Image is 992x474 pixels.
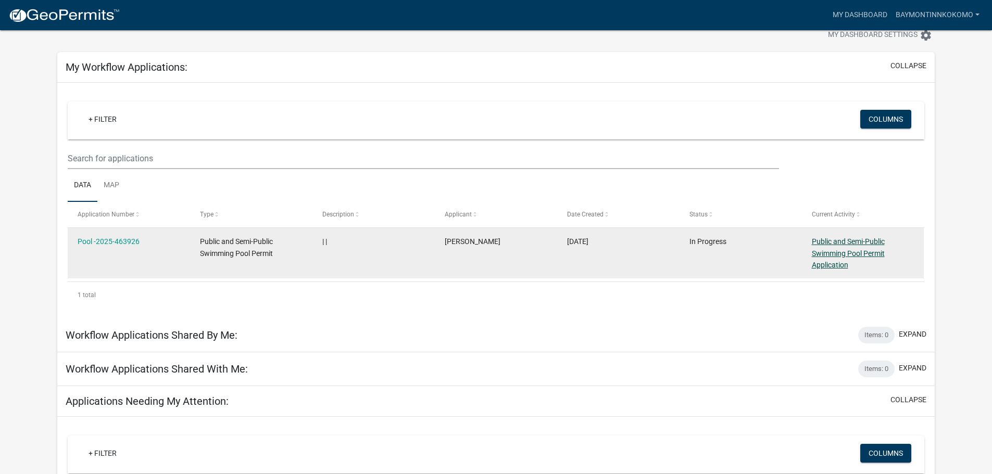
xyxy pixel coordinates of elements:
[97,169,125,202] a: Map
[828,5,891,25] a: My Dashboard
[80,110,125,129] a: + Filter
[860,444,911,463] button: Columns
[890,60,926,71] button: collapse
[679,202,801,227] datatable-header-cell: Status
[920,29,932,42] i: settings
[828,29,918,42] span: My Dashboard Settings
[312,202,435,227] datatable-header-cell: Description
[66,395,229,407] h5: Applications Needing My Attention:
[567,237,588,246] span: 08/14/2025
[891,5,984,25] a: Baymontinnkokomo
[66,363,248,375] h5: Workflow Applications Shared With Me:
[858,327,895,343] div: Items: 0
[322,211,354,218] span: Description
[899,329,926,340] button: expand
[78,211,134,218] span: Application Number
[445,211,472,218] span: Applicant
[557,202,680,227] datatable-header-cell: Date Created
[68,202,190,227] datatable-header-cell: Application Number
[66,61,187,73] h5: My Workflow Applications:
[689,237,726,246] span: In Progress
[820,25,940,45] button: My Dashboard Settingssettings
[567,211,604,218] span: Date Created
[435,202,557,227] datatable-header-cell: Applicant
[812,237,885,270] a: Public and Semi-Public Swimming Pool Permit Application
[890,394,926,405] button: collapse
[322,237,327,246] span: | |
[200,237,273,258] span: Public and Semi-Public Swimming Pool Permit
[68,148,778,169] input: Search for applications
[801,202,924,227] datatable-header-cell: Current Activity
[66,329,237,341] h5: Workflow Applications Shared By Me:
[190,202,312,227] datatable-header-cell: Type
[858,361,895,377] div: Items: 0
[78,237,140,246] a: Pool -2025-463926
[57,83,935,318] div: collapse
[689,211,708,218] span: Status
[68,282,924,308] div: 1 total
[860,110,911,129] button: Columns
[445,237,500,246] span: Kimberly Trilling
[899,363,926,374] button: expand
[812,211,855,218] span: Current Activity
[68,169,97,202] a: Data
[200,211,214,218] span: Type
[80,444,125,463] a: + Filter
